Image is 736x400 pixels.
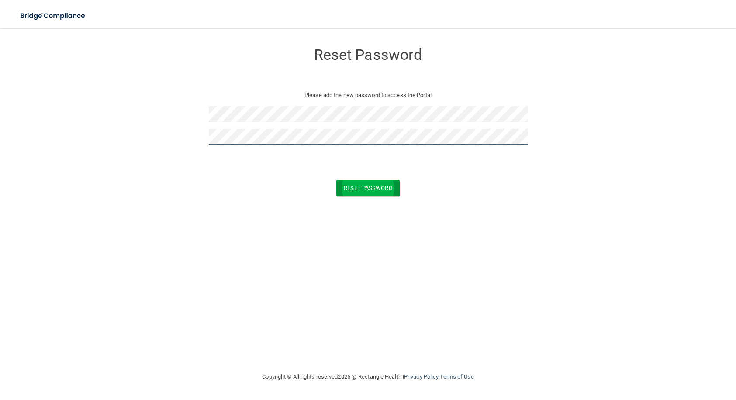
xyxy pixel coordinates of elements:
button: Reset Password [336,180,399,196]
div: Copyright © All rights reserved 2025 @ Rectangle Health | | [209,363,528,391]
h3: Reset Password [209,47,528,63]
a: Terms of Use [440,373,473,380]
p: Please add the new password to access the Portal [215,90,521,100]
img: bridge_compliance_login_screen.278c3ca4.svg [13,7,93,25]
a: Privacy Policy [404,373,439,380]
